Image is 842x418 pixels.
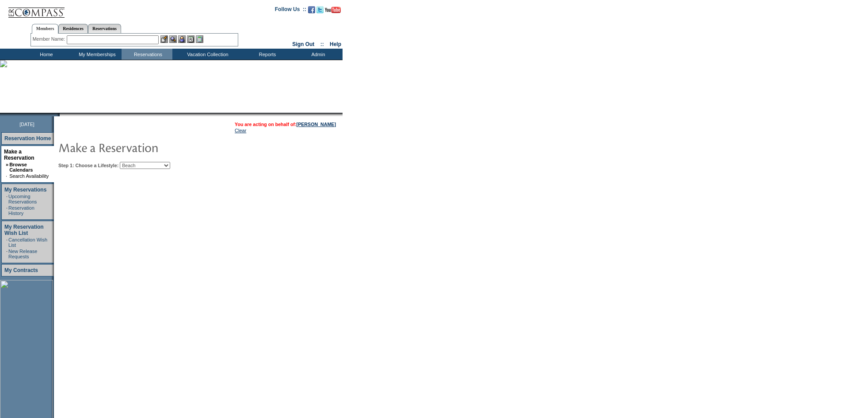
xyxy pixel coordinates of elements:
span: :: [320,41,324,47]
td: · [6,249,8,259]
a: Clear [235,128,246,133]
img: promoShadowLeftCorner.gif [57,113,60,116]
a: My Reservations [4,187,46,193]
a: Sign Out [292,41,314,47]
img: b_edit.gif [160,35,168,43]
td: My Memberships [71,49,122,60]
a: [PERSON_NAME] [297,122,336,127]
td: Reports [241,49,292,60]
a: My Reservation Wish List [4,224,44,236]
img: Follow us on Twitter [316,6,324,13]
img: blank.gif [60,113,61,116]
span: You are acting on behalf of: [235,122,336,127]
img: View [169,35,177,43]
a: My Contracts [4,267,38,273]
img: b_calculator.gif [196,35,203,43]
a: Cancellation Wish List [8,237,47,248]
b: » [6,162,8,167]
td: Vacation Collection [172,49,241,60]
a: Make a Reservation [4,149,34,161]
img: Become our fan on Facebook [308,6,315,13]
div: Member Name: [33,35,67,43]
td: Reservations [122,49,172,60]
a: Subscribe to our YouTube Channel [325,9,341,14]
a: New Release Requests [8,249,37,259]
img: Subscribe to our YouTube Channel [325,7,341,13]
b: Step 1: Choose a Lifestyle: [58,163,118,168]
td: Home [20,49,71,60]
a: Follow us on Twitter [316,9,324,14]
td: Follow Us :: [275,5,306,16]
a: Upcoming Reservations [8,194,37,204]
a: Become our fan on Facebook [308,9,315,14]
a: Help [330,41,341,47]
a: Reservations [88,24,121,33]
td: · [6,205,8,216]
img: pgTtlMakeReservation.gif [58,138,235,156]
a: Members [32,24,59,34]
img: Impersonate [178,35,186,43]
td: · [6,237,8,248]
td: · [6,173,8,179]
span: [DATE] [19,122,34,127]
a: Reservation Home [4,135,51,142]
a: Search Availability [9,173,49,179]
td: Admin [292,49,343,60]
td: · [6,194,8,204]
a: Residences [58,24,88,33]
a: Reservation History [8,205,34,216]
img: Reservations [187,35,194,43]
a: Browse Calendars [9,162,33,173]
